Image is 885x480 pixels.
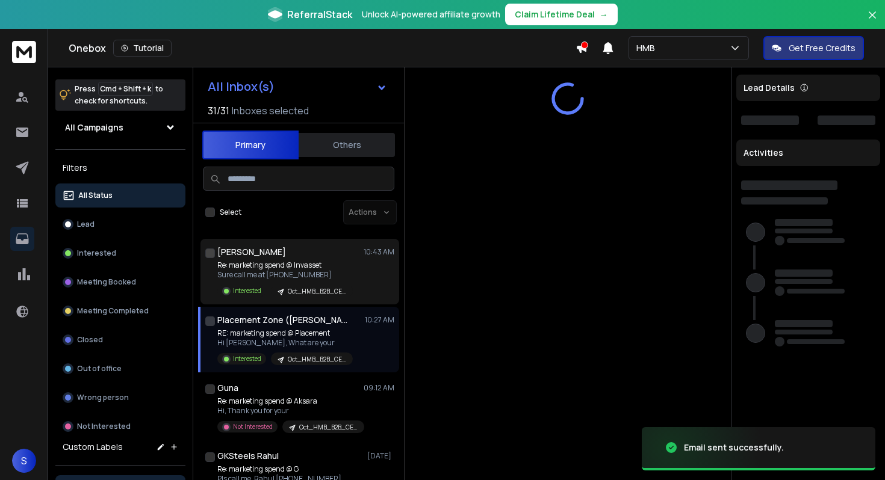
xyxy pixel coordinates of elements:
p: RE: marketing spend @ Placement [217,328,353,338]
h3: Filters [55,159,185,176]
button: Not Interested [55,414,185,438]
button: Primary [202,131,299,159]
p: Press to check for shortcuts. [75,83,163,107]
button: Closed [55,328,185,352]
p: Not Interested [77,422,131,431]
p: Out of office [77,364,122,374]
p: 09:12 AM [364,383,394,393]
button: Out of office [55,357,185,381]
h3: Custom Labels [63,441,123,453]
p: Re: marketing spend @ Aksara [217,396,362,406]
p: Interested [233,354,261,363]
p: Meeting Booked [77,277,136,287]
p: Interested [233,286,261,295]
p: 10:43 AM [364,247,394,257]
h1: GKSteels Rahul [217,450,279,462]
p: Lead Details [744,82,795,94]
p: 10:27 AM [365,315,394,325]
p: HMB [636,42,660,54]
button: Close banner [865,7,880,36]
h3: Inboxes selected [232,103,309,118]
p: Re: marketing spend @ G [217,464,353,474]
button: All Inbox(s) [198,75,397,99]
span: Cmd + Shift + k [98,82,153,96]
button: Meeting Completed [55,299,185,323]
p: Hi [PERSON_NAME], What are your [217,338,353,348]
button: Wrong person [55,386,185,410]
div: Onebox [69,40,576,57]
div: Activities [736,140,880,166]
button: Meeting Booked [55,270,185,294]
p: Oct_HMB_B2B_CEO_India_11-100 [288,355,346,364]
button: Interested [55,241,185,265]
p: Oct_HMB_B2B_CEO_India_11-100 [299,423,357,432]
p: Hi, Thank you for your [217,406,362,416]
button: S [12,449,36,473]
p: Oct_HMB_B2B_CEO_India_11-100 [288,287,346,296]
p: Sure call me at [PHONE_NUMBER] [217,270,353,280]
p: Re: marketing spend @ Invasset [217,260,353,270]
span: ReferralStack [287,7,352,22]
button: All Status [55,183,185,208]
span: 31 / 31 [208,103,229,118]
p: Lead [77,220,95,229]
p: All Status [78,191,113,200]
button: Others [299,132,395,158]
p: Interested [77,248,116,258]
button: Lead [55,212,185,236]
button: Claim Lifetime Deal→ [505,4,618,25]
p: Unlock AI-powered affiliate growth [362,8,500,20]
button: All Campaigns [55,115,185,140]
p: Get Free Credits [789,42,855,54]
p: Closed [77,335,103,345]
p: Meeting Completed [77,306,149,316]
p: [DATE] [367,451,394,461]
h1: [PERSON_NAME] [217,246,286,258]
h1: All Inbox(s) [208,81,275,93]
h1: All Campaigns [65,122,123,134]
span: → [600,8,608,20]
h1: Guna [217,382,238,394]
button: Tutorial [113,40,172,57]
div: Email sent successfully. [684,442,784,454]
button: Get Free Credits [763,36,864,60]
p: Wrong person [77,393,129,402]
label: Select [220,208,241,217]
h1: Placement Zone ([PERSON_NAME] De) [217,314,350,326]
p: Not Interested [233,422,273,431]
